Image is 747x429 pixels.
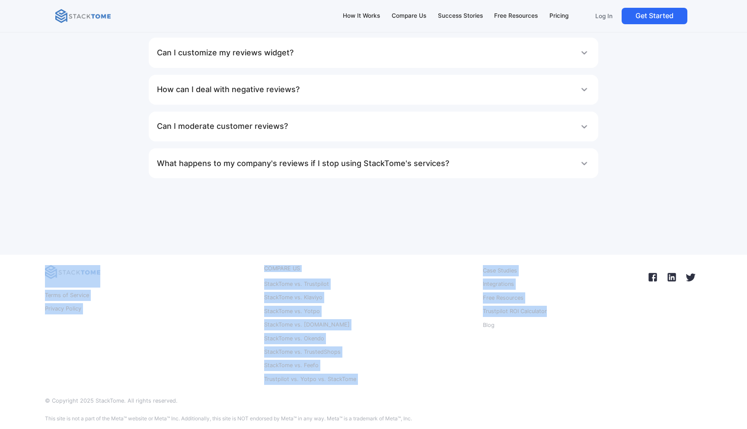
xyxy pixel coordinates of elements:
a: Pricing [546,7,573,25]
div: Pricing [549,11,568,21]
div: How It Works [343,11,380,21]
a: Privacy Policy [45,303,81,314]
a: StackTome vs. Okendo [264,333,324,344]
p: Log In [595,12,613,20]
div: Free Resources [494,11,538,21]
a: Success Stories [434,7,487,25]
a: COMPARE US [264,265,300,276]
a: Get Started [622,8,687,24]
a: Terms of Service [45,290,89,301]
h1: What happens to my company's reviews if I stop using StackTome's services? [157,155,449,172]
a: Integrations [483,279,514,290]
a: StackTome vs. Trustpilot [264,279,329,290]
img: StackTome Facebook profile [645,269,661,285]
a: Log In [590,8,618,24]
img: StackTome logo [45,265,100,279]
a: Free Resources [483,292,524,304]
a: StackTome vs. Yotpo [264,306,320,317]
a: Case Studies [483,265,517,276]
img: StackTome LinkedIn profile [664,269,680,285]
p: © Copyright 2025 StackTome. All rights reserved. [45,397,178,405]
a: Trustpilot ROI Calculator [483,306,547,317]
a: StackTome vs. TrustedShops [264,346,341,358]
a: StackTome vs. Klaviyo [264,292,322,303]
img: StackTome X (Twitter) profile [683,269,699,285]
p: This site is not a part of the Meta™ website or Meta™ Inc. Additionally, this site is NOT endorse... [45,415,412,422]
a: StackTome vs. [DOMAIN_NAME] [264,319,350,330]
div: Compare Us [392,11,426,21]
div: COMPARE US [264,265,300,272]
div: Success Stories [438,11,483,21]
a: StackTome vs. Feefo [264,360,319,371]
h1: How can I deal with negative reviews? [157,81,300,98]
h1: Can I moderate customer reviews? [157,118,288,135]
a: Trustpilot vs. Yotpo vs. StackTome [264,374,356,385]
a: Free Resources [490,7,542,25]
h1: Can I customize my reviews widget? [157,44,294,61]
a: How It Works [339,7,384,25]
a: Blog [483,320,495,331]
a: Compare Us [387,7,430,25]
